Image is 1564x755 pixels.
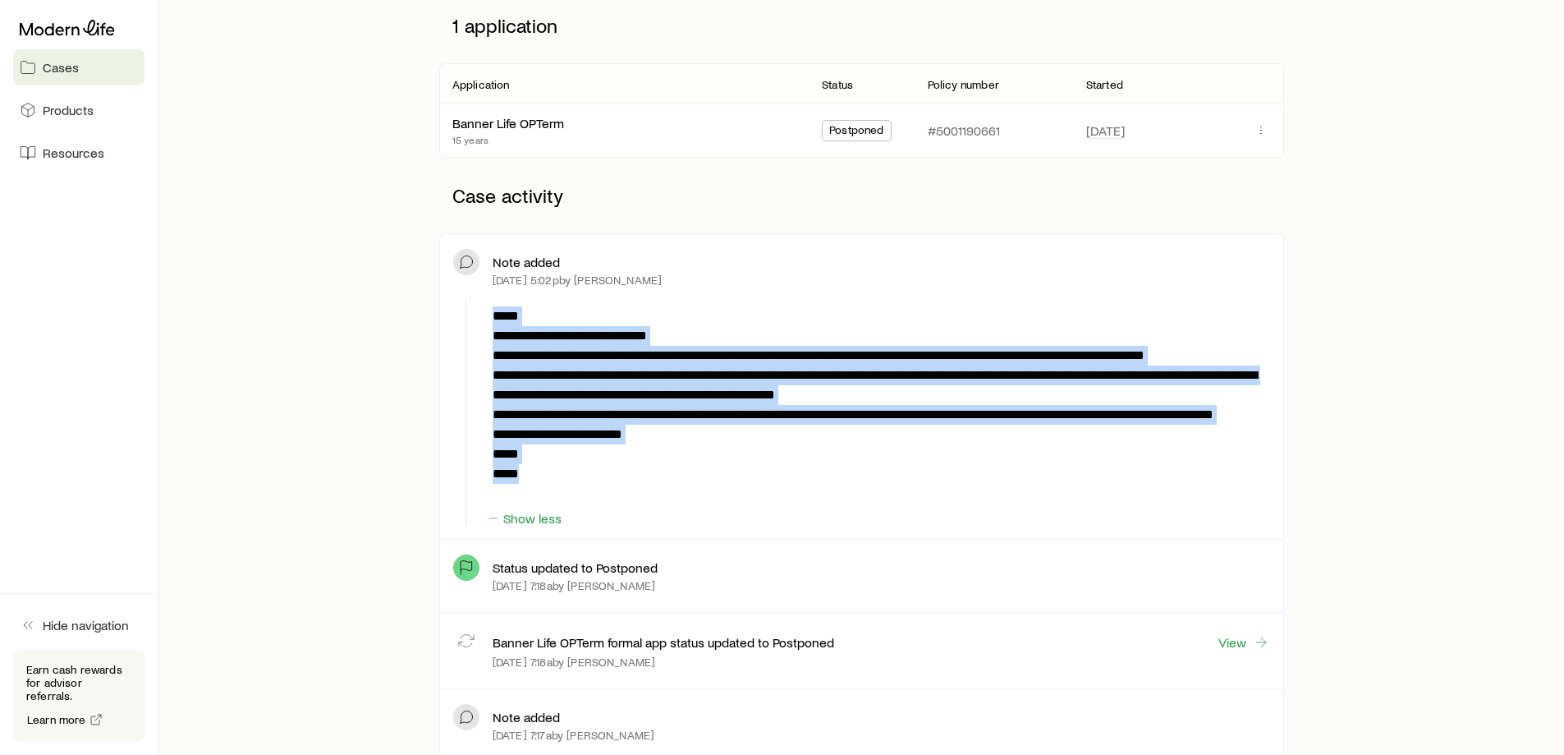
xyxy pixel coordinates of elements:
[452,78,510,91] p: Application
[829,123,883,140] span: Postponed
[13,135,144,171] a: Resources
[13,650,144,742] div: Earn cash rewards for advisor referrals.Learn more
[493,709,560,725] p: Note added
[1218,633,1270,651] a: View
[439,171,1284,220] p: Case activity
[928,122,1000,139] p: #5001190661
[822,78,853,91] p: Status
[26,663,131,702] p: Earn cash rewards for advisor referrals.
[43,145,104,161] span: Resources
[493,729,654,742] p: [DATE] 7:17a by [PERSON_NAME]
[13,607,144,643] button: Hide navigation
[439,1,1284,50] p: 1 application
[43,102,94,118] span: Products
[452,115,564,131] a: Banner Life OPTerm
[493,656,655,669] p: [DATE] 7:18a by [PERSON_NAME]
[43,59,79,76] span: Cases
[493,254,560,270] p: Note added
[452,133,564,146] p: 15 years
[1086,122,1125,139] span: [DATE]
[493,559,658,576] p: Status updated to Postponed
[493,634,834,651] p: Banner Life OPTerm formal app status updated to Postponed
[486,511,562,527] button: Show less
[13,92,144,128] a: Products
[928,78,999,91] p: Policy number
[493,579,655,592] p: [DATE] 7:18a by [PERSON_NAME]
[27,714,86,725] span: Learn more
[43,617,129,633] span: Hide navigation
[493,274,662,287] p: [DATE] 5:02p by [PERSON_NAME]
[452,115,564,132] div: Banner Life OPTerm
[1086,78,1123,91] p: Started
[13,49,144,85] a: Cases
